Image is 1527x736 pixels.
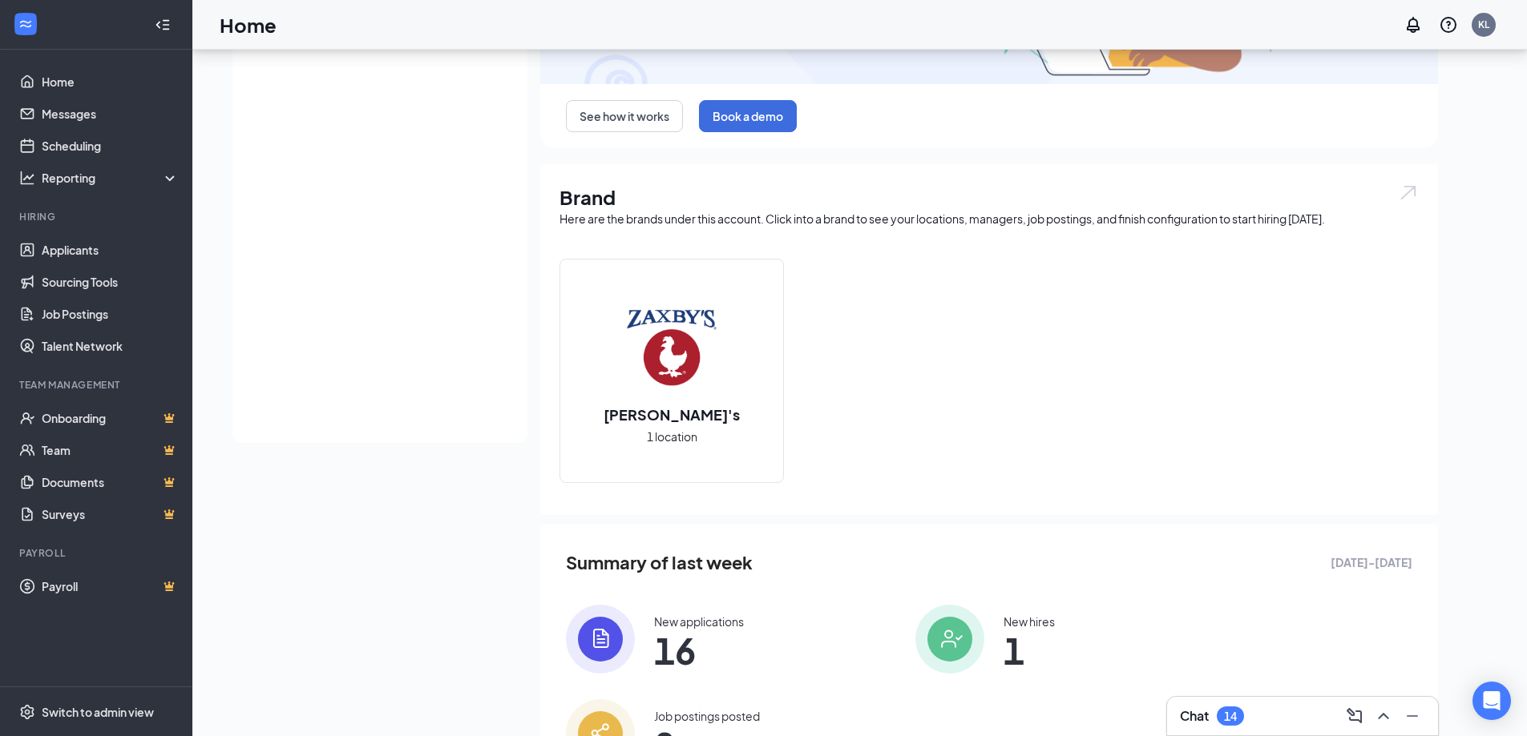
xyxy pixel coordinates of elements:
a: Sourcing Tools [42,266,179,298]
div: Here are the brands under this account. Click into a brand to see your locations, managers, job p... [559,211,1419,227]
svg: Analysis [19,170,35,186]
button: Book a demo [699,100,797,132]
button: See how it works [566,100,683,132]
a: Applicants [42,234,179,266]
div: Open Intercom Messenger [1472,682,1511,720]
a: Talent Network [42,330,179,362]
div: Hiring [19,210,176,223]
a: Job Postings [42,298,179,330]
button: ComposeMessage [1342,703,1367,729]
div: New hires [1004,613,1055,629]
svg: WorkstreamLogo [18,16,34,32]
a: Home [42,66,179,98]
img: open.6027fd2a22e1237b5b06.svg [1398,183,1419,202]
img: Zaxby's [620,296,723,398]
h1: Home [220,11,277,38]
a: PayrollCrown [42,570,179,602]
span: [DATE] - [DATE] [1331,553,1412,571]
img: icon [566,605,635,674]
svg: Collapse [155,17,171,33]
svg: ComposeMessage [1345,706,1364,726]
span: 16 [654,636,744,665]
div: Payroll [19,546,176,560]
h2: [PERSON_NAME]'s [588,404,756,424]
h3: Chat [1180,707,1209,725]
a: DocumentsCrown [42,466,179,498]
button: Minimize [1400,703,1425,729]
div: Team Management [19,378,176,392]
svg: Minimize [1403,706,1422,726]
div: KL [1478,18,1489,31]
svg: Settings [19,704,35,720]
a: SurveysCrown [42,498,179,530]
svg: Notifications [1404,15,1423,34]
h1: Brand [559,183,1419,211]
div: New applications [654,613,744,629]
img: icon [915,605,984,674]
a: OnboardingCrown [42,402,179,434]
div: Switch to admin view [42,704,154,720]
svg: ChevronUp [1374,706,1393,726]
div: Reporting [42,170,180,186]
button: ChevronUp [1371,703,1396,729]
span: Summary of last week [566,549,753,577]
span: 1 [1004,636,1055,665]
a: Scheduling [42,130,179,162]
a: TeamCrown [42,434,179,466]
div: Job postings posted [654,708,760,724]
div: 14 [1224,710,1237,723]
svg: QuestionInfo [1439,15,1458,34]
a: Messages [42,98,179,130]
span: 1 location [647,428,697,445]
